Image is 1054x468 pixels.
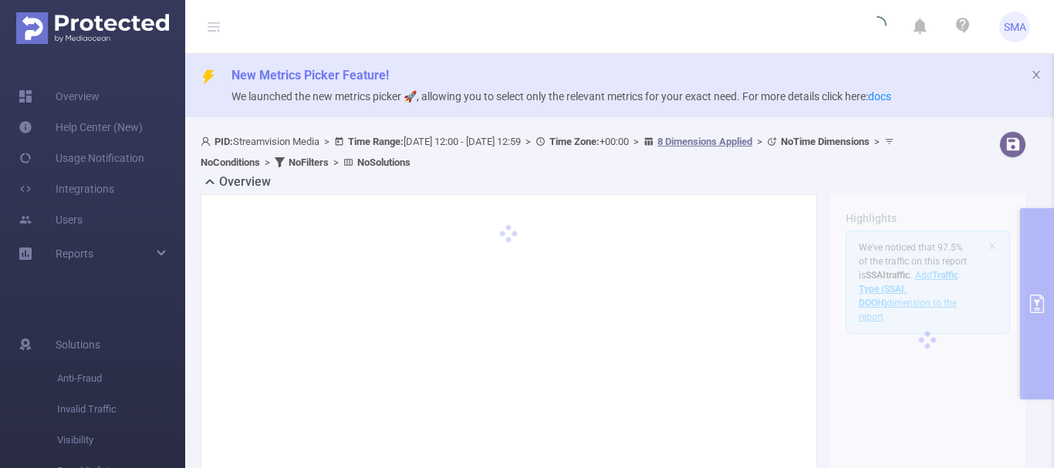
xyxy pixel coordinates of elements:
[56,247,93,260] span: Reports
[260,157,275,168] span: >
[57,394,185,425] span: Invalid Traffic
[657,136,752,147] u: 8 Dimensions Applied
[357,157,410,168] b: No Solutions
[868,16,887,38] i: icon: loading
[231,90,891,103] span: We launched the new metrics picker 🚀, allowing you to select only the relevant metrics for your e...
[201,157,260,168] b: No Conditions
[348,136,404,147] b: Time Range:
[57,425,185,456] span: Visibility
[19,81,100,112] a: Overview
[201,69,216,85] i: icon: thunderbolt
[629,136,644,147] span: >
[231,68,389,82] span: New Metrics Picker Feature!
[329,157,343,168] span: >
[56,329,100,360] span: Solutions
[201,136,215,146] i: icon: user
[19,204,83,235] a: Users
[19,173,114,204] a: Integrations
[1004,12,1026,42] span: SMA
[521,136,535,147] span: >
[215,136,233,147] b: PID:
[549,136,600,147] b: Time Zone:
[219,173,271,191] h2: Overview
[19,143,144,173] a: Usage Notification
[289,157,329,168] b: No Filters
[1031,69,1042,80] i: icon: close
[868,90,891,103] a: docs
[781,136,870,147] b: No Time Dimensions
[56,238,93,269] a: Reports
[201,136,898,168] span: Streamvision Media [DATE] 12:00 - [DATE] 12:59 +00:00
[752,136,767,147] span: >
[57,363,185,394] span: Anti-Fraud
[16,12,169,44] img: Protected Media
[870,136,884,147] span: >
[1031,66,1042,83] button: icon: close
[319,136,334,147] span: >
[19,112,143,143] a: Help Center (New)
